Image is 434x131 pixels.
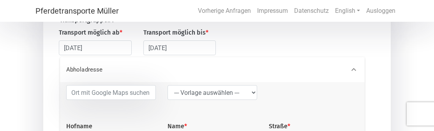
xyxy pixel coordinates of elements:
[168,122,187,131] label: Name
[143,28,208,37] label: Transport möglich bis
[332,3,363,19] a: English
[60,57,365,82] div: Abholadresse
[66,65,194,74] p: Abholadresse
[291,3,332,19] a: Datenschutz
[66,85,156,100] input: Ort mit Google Maps suchen
[269,122,290,131] label: Straße
[143,40,216,55] input: Datum auswählen
[195,3,254,19] a: Vorherige Anfragen
[35,3,119,19] a: Pferdetransporte Müller
[363,3,399,19] a: Ausloggen
[254,3,291,19] a: Impressum
[59,40,132,55] input: Datum auswählen
[59,28,122,37] label: Transport möglich ab
[66,122,92,131] label: Hofname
